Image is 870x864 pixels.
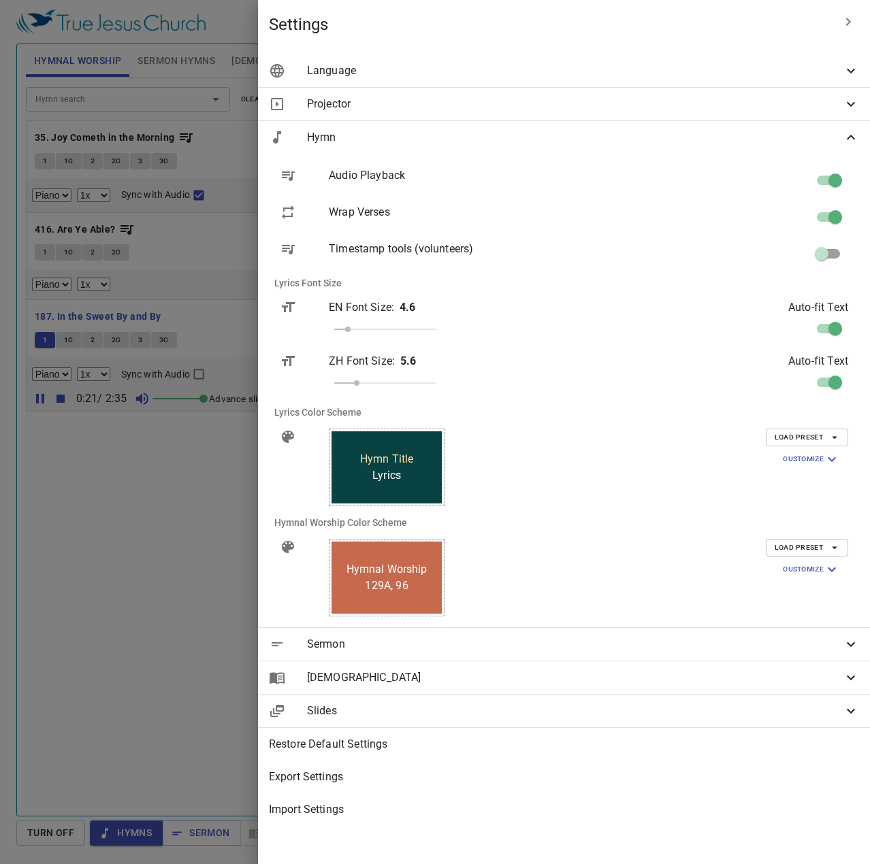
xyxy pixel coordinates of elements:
[783,561,840,578] span: Customize
[766,539,848,556] button: Load Preset
[360,451,414,467] span: Hymn Title
[400,353,416,369] p: 5.6
[788,353,848,369] p: Auto-fit Text
[766,429,848,446] button: Load Preset
[269,769,859,785] span: Export Settings
[788,299,848,316] p: Auto-fit Text
[258,54,870,87] div: Language
[372,467,401,484] span: Lyrics
[307,129,843,146] span: Hymn
[775,542,839,554] span: Load Preset
[783,451,840,467] span: Customize
[329,204,602,220] p: Wrap Verses
[365,578,408,594] span: 129A, 96
[258,728,870,761] div: Restore Default Settings
[775,559,848,580] button: Customize
[269,801,859,818] span: Import Settings
[775,431,839,444] span: Load Preset
[269,736,859,752] span: Restore Default Settings
[307,703,843,719] span: Slides
[307,669,843,686] span: [DEMOGRAPHIC_DATA]
[258,695,870,727] div: Slides
[307,96,843,112] span: Projector
[347,561,428,578] span: Hymnal Worship
[269,14,832,35] span: Settings
[258,761,870,793] div: Export Settings
[400,299,415,316] p: 4.6
[329,299,394,316] p: EN Font Size :
[775,449,848,469] button: Customize
[258,88,870,120] div: Projector
[307,636,843,652] span: Sermon
[263,506,865,539] li: Hymnal Worship Color Scheme
[258,793,870,826] div: Import Settings
[258,628,870,661] div: Sermon
[329,353,395,369] p: ZH Font Size :
[263,267,865,299] li: Lyrics Font Size
[263,396,865,429] li: Lyrics Color Scheme
[329,241,602,257] p: Timestamp tools (volunteers)
[258,661,870,694] div: [DEMOGRAPHIC_DATA]
[307,63,843,79] span: Language
[258,121,870,154] div: Hymn
[329,167,602,184] p: Audio Playback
